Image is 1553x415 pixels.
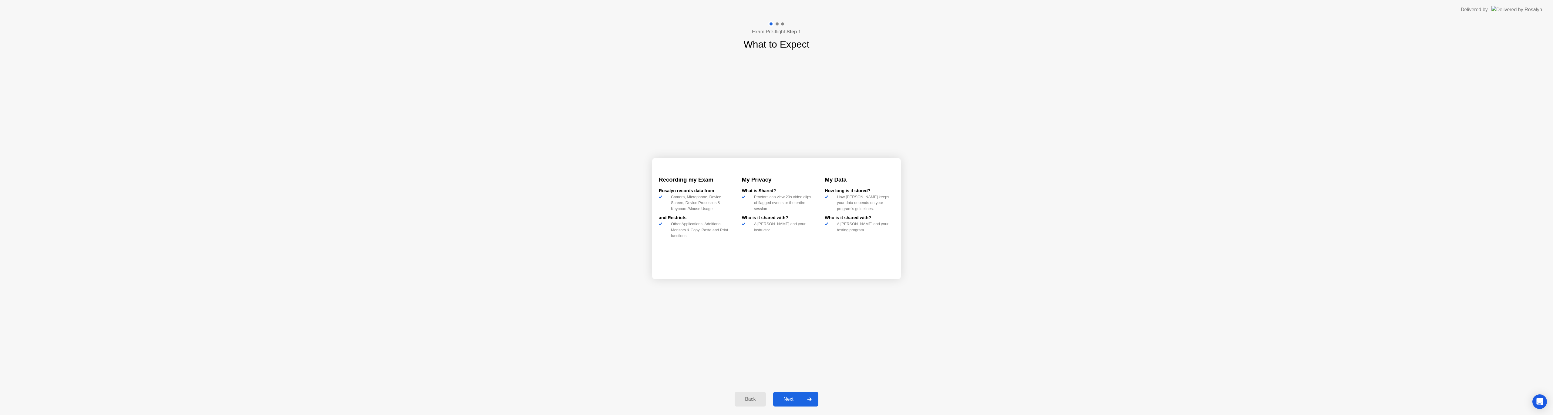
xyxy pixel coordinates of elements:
[659,176,728,184] h3: Recording my Exam
[834,221,894,233] div: A [PERSON_NAME] and your testing program
[752,194,811,212] div: Proctors can view 20s video clips of flagged events or the entire session
[742,176,811,184] h3: My Privacy
[659,188,728,194] div: Rosalyn records data from
[775,397,802,402] div: Next
[834,194,894,212] div: How [PERSON_NAME] keeps your data depends on your program’s guidelines.
[742,215,811,221] div: Who is it shared with?
[752,28,801,35] h4: Exam Pre-flight:
[825,188,894,194] div: How long is it stored?
[825,215,894,221] div: Who is it shared with?
[1532,394,1547,409] div: Open Intercom Messenger
[744,37,810,52] h1: What to Expect
[1461,6,1488,13] div: Delivered by
[1491,6,1542,13] img: Delivered by Rosalyn
[669,221,728,239] div: Other Applications, Additional Monitors & Copy, Paste and Print functions
[742,188,811,194] div: What is Shared?
[735,392,766,407] button: Back
[659,215,728,221] div: and Restricts
[773,392,818,407] button: Next
[736,397,764,402] div: Back
[669,194,728,212] div: Camera, Microphone, Device Screen, Device Processes & Keyboard/Mouse Usage
[787,29,801,34] b: Step 1
[752,221,811,233] div: A [PERSON_NAME] and your instructor
[825,176,894,184] h3: My Data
